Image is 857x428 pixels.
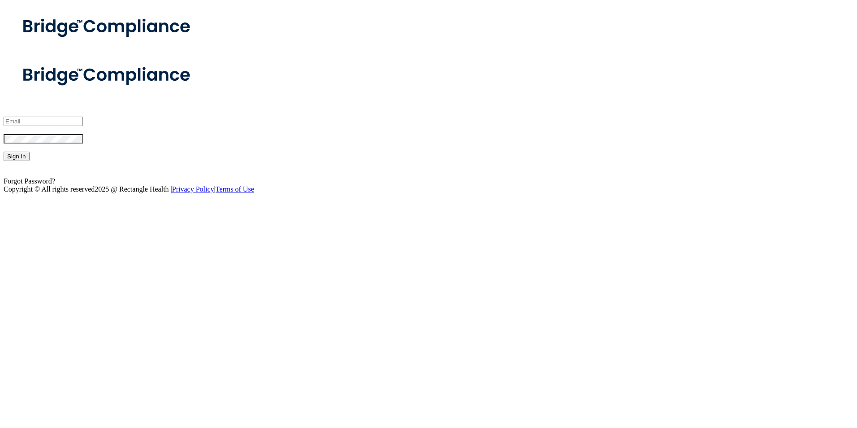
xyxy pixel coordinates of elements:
[216,185,254,193] a: Terms of Use
[4,177,55,185] a: Forgot Password?
[4,52,212,99] img: bridge_compliance_login_screen.278c3ca4.svg
[4,152,30,161] button: Sign In
[4,4,212,50] img: bridge_compliance_login_screen.278c3ca4.svg
[4,185,853,193] div: Copyright © All rights reserved 2025 @ Rectangle Health | |
[4,117,83,126] input: Email
[172,185,214,193] a: Privacy Policy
